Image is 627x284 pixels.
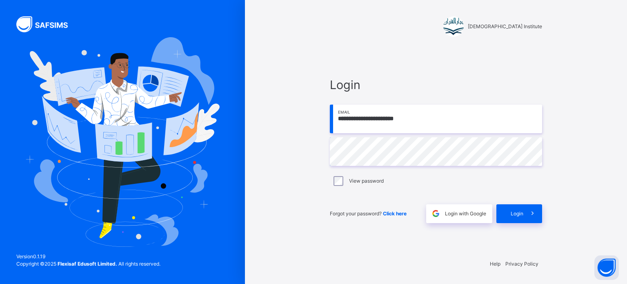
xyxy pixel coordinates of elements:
[330,76,542,94] span: Login
[490,261,500,267] a: Help
[594,255,619,280] button: Open asap
[383,210,407,217] a: Click here
[349,177,384,185] label: View password
[511,210,523,217] span: Login
[16,16,78,32] img: SAFSIMS Logo
[468,23,542,30] span: [DEMOGRAPHIC_DATA] Institute
[431,209,440,218] img: google.396cfc9801f0270233282035f929180a.svg
[445,210,486,217] span: Login with Google
[16,261,160,267] span: Copyright © 2025 All rights reserved.
[58,261,117,267] strong: Flexisaf Edusoft Limited.
[505,261,538,267] a: Privacy Policy
[330,210,407,217] span: Forgot your password?
[16,253,160,260] span: Version 0.1.19
[25,37,220,246] img: Hero Image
